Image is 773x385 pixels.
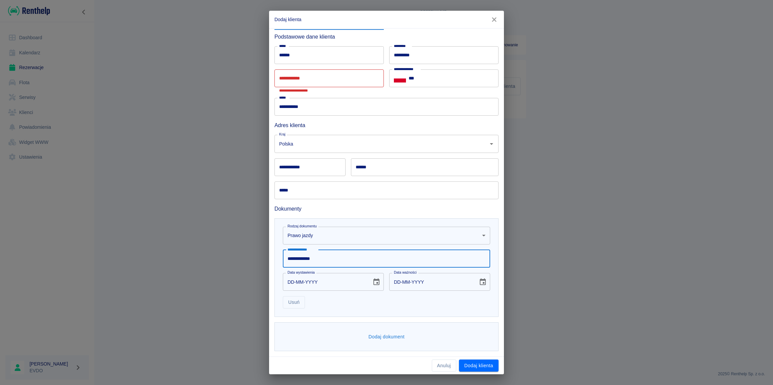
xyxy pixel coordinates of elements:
button: Choose date [476,275,489,289]
h6: Dokumenty [274,205,499,213]
h6: Adres klienta [274,121,499,129]
h6: Podstawowe dane klienta [274,33,499,41]
div: Prawo jazdy [283,227,490,244]
button: Dodaj dokument [366,331,407,343]
button: Select country [394,73,406,84]
label: Rodzaj dokumentu [288,224,317,229]
button: Choose date [370,275,383,289]
label: Kraj [279,132,286,137]
button: Dodaj klienta [459,360,499,372]
label: Data ważności [394,270,417,275]
button: Anuluj [432,360,456,372]
label: Data wystawienia [288,270,315,275]
button: Otwórz [487,139,496,149]
input: DD-MM-YYYY [389,273,473,291]
input: DD-MM-YYYY [283,273,367,291]
h2: Dodaj klienta [269,11,504,28]
button: Usuń [283,296,305,309]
